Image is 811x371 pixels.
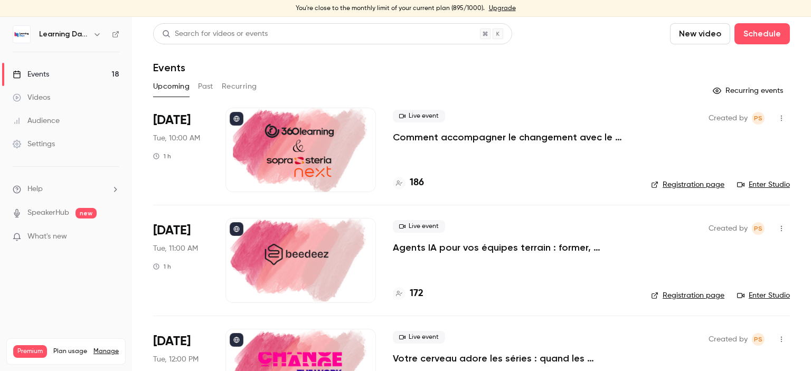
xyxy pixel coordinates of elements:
button: Recurring events [708,82,790,99]
span: Tue, 11:00 AM [153,243,198,254]
span: Plan usage [53,347,87,356]
h1: Events [153,61,185,74]
iframe: Noticeable Trigger [107,232,119,242]
div: Oct 7 Tue, 10:00 AM (Europe/Paris) [153,108,209,192]
a: Enter Studio [737,179,790,190]
li: help-dropdown-opener [13,184,119,195]
div: Oct 7 Tue, 11:00 AM (Europe/Paris) [153,218,209,302]
img: tab_domain_overview_orange.svg [43,61,51,70]
a: Enter Studio [737,290,790,301]
span: Help [27,184,43,195]
span: Live event [393,110,445,122]
a: 186 [393,176,424,190]
span: [DATE] [153,112,191,129]
span: [DATE] [153,222,191,239]
span: Tue, 12:00 PM [153,354,199,365]
span: Live event [393,220,445,233]
a: SpeakerHub [27,207,69,218]
a: Registration page [651,290,724,301]
span: Prad Selvarajah [752,222,765,235]
h4: 172 [410,287,423,301]
div: Settings [13,139,55,149]
div: Events [13,69,49,80]
h4: 186 [410,176,424,190]
span: Prad Selvarajah [752,333,765,346]
span: PS [754,333,762,346]
span: Created by [709,112,748,125]
a: Upgrade [489,4,516,13]
span: Premium [13,345,47,358]
button: Recurring [222,78,257,95]
img: website_grey.svg [17,27,25,36]
div: 1 h [153,262,171,271]
button: Past [198,78,213,95]
img: Learning Days [13,26,30,43]
a: Agents IA pour vos équipes terrain : former, accompagner et transformer l’expérience apprenant [393,241,634,254]
span: Created by [709,333,748,346]
span: What's new [27,231,67,242]
span: Tue, 10:00 AM [153,133,200,144]
span: Prad Selvarajah [752,112,765,125]
div: 1 h [153,152,171,160]
button: Upcoming [153,78,190,95]
a: Comment accompagner le changement avec le skills-based learning ? [393,131,634,144]
a: Registration page [651,179,724,190]
div: Videos [13,92,50,103]
div: Domaine [54,62,81,69]
div: Audience [13,116,60,126]
h6: Learning Days [39,29,89,40]
button: New video [670,23,730,44]
button: Schedule [734,23,790,44]
span: new [76,208,97,218]
span: Live event [393,331,445,344]
span: Created by [709,222,748,235]
img: tab_keywords_by_traffic_grey.svg [120,61,128,70]
span: PS [754,112,762,125]
a: 172 [393,287,423,301]
span: PS [754,222,762,235]
div: v 4.0.25 [30,17,52,25]
span: [DATE] [153,333,191,350]
div: Search for videos or events [162,28,268,40]
div: Mots-clés [131,62,162,69]
img: logo_orange.svg [17,17,25,25]
a: Manage [93,347,119,356]
a: Votre cerveau adore les séries : quand les neurosciences rencontrent la formation [393,352,634,365]
div: Domaine: [DOMAIN_NAME] [27,27,119,36]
